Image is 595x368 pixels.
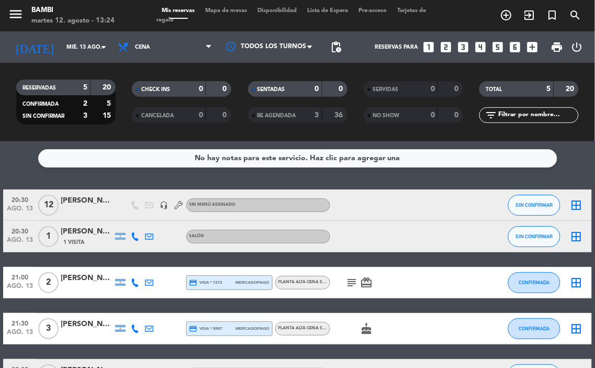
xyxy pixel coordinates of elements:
[61,226,113,238] div: [PERSON_NAME] cveczilberg1
[525,40,539,54] i: add_box
[199,85,203,93] strong: 0
[431,85,435,93] strong: 0
[361,276,373,289] i: card_giftcard
[474,40,487,54] i: looks_4
[375,44,418,50] span: Reservas para
[570,276,582,289] i: border_all
[160,201,169,209] i: headset_mic
[61,318,113,330] div: [PERSON_NAME]
[61,272,113,284] div: [PERSON_NAME]
[23,85,56,91] span: RESERVADAS
[195,152,400,164] div: No hay notas para este servicio. Haz clic para agregar una
[199,111,203,119] strong: 0
[278,326,334,330] span: PLANTA ALTA CENA SHOW
[516,202,553,208] span: SIN CONFIRMAR
[373,87,399,92] span: SERVIDAS
[257,113,296,118] span: RE AGENDADA
[235,325,269,332] span: mercadopago
[107,100,113,107] strong: 5
[63,238,84,247] span: 1 Visita
[31,5,115,16] div: BAMBI
[486,87,502,92] span: TOTAL
[485,109,497,121] i: filter_list
[315,111,319,119] strong: 3
[223,85,229,93] strong: 0
[83,84,87,91] strong: 5
[156,8,200,14] span: Mis reservas
[570,230,582,243] i: border_all
[508,195,560,216] button: SIN CONFIRMAR
[97,41,110,53] i: arrow_drop_down
[189,234,205,238] span: SALÓN
[7,271,33,283] span: 21:00
[373,113,400,118] span: NO SHOW
[189,278,198,287] i: credit_card
[135,44,150,50] span: Cena
[439,40,453,54] i: looks_two
[566,85,577,93] strong: 20
[83,100,87,107] strong: 2
[38,272,59,293] span: 2
[7,205,33,217] span: ago. 13
[346,276,358,289] i: subject
[189,203,236,207] span: Sin menú asignado
[257,87,285,92] span: SENTADAS
[361,322,373,335] i: cake
[567,31,587,63] div: LOG OUT
[500,9,513,21] i: add_circle_outline
[334,111,345,119] strong: 36
[31,16,115,26] div: martes 12. agosto - 13:24
[141,87,170,92] span: CHECK INS
[491,40,504,54] i: looks_5
[7,237,33,249] span: ago. 13
[523,9,536,21] i: exit_to_app
[497,109,578,121] input: Filtrar por nombre...
[7,329,33,341] span: ago. 13
[8,6,24,22] i: menu
[315,85,319,93] strong: 0
[547,85,551,93] strong: 5
[353,8,392,14] span: Pre-acceso
[454,111,461,119] strong: 0
[252,8,302,14] span: Disponibilidad
[278,280,334,284] span: PLANTA ALTA CENA SHOW
[38,226,59,247] span: 1
[7,317,33,329] span: 21:30
[23,102,59,107] span: CONFIRMADA
[103,84,113,91] strong: 20
[431,111,435,119] strong: 0
[189,325,198,333] i: credit_card
[516,233,553,239] span: SIN CONFIRMAR
[339,85,345,93] strong: 0
[189,325,222,333] span: visa * 9997
[508,226,560,247] button: SIN CONFIRMAR
[23,114,64,119] span: SIN CONFIRMAR
[61,195,113,207] div: [PERSON_NAME] - comunitaria - cumpleaños
[456,40,470,54] i: looks_3
[519,326,550,331] span: CONFIRMADA
[570,199,582,211] i: border_all
[7,283,33,295] span: ago. 13
[546,9,559,21] i: turned_in_not
[103,112,113,119] strong: 15
[38,318,59,339] span: 3
[223,111,229,119] strong: 0
[508,318,560,339] button: CONFIRMADA
[200,8,252,14] span: Mapa de mesas
[141,113,174,118] span: CANCELADA
[189,278,222,287] span: visa * 7272
[7,193,33,205] span: 20:30
[8,36,61,59] i: [DATE]
[570,322,582,335] i: border_all
[508,272,560,293] button: CONFIRMADA
[302,8,353,14] span: Lista de Espera
[454,85,461,93] strong: 0
[7,225,33,237] span: 20:30
[330,41,342,53] span: pending_actions
[422,40,435,54] i: looks_one
[569,9,582,21] i: search
[235,279,269,286] span: mercadopago
[508,40,522,54] i: looks_6
[38,195,59,216] span: 12
[8,6,24,26] button: menu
